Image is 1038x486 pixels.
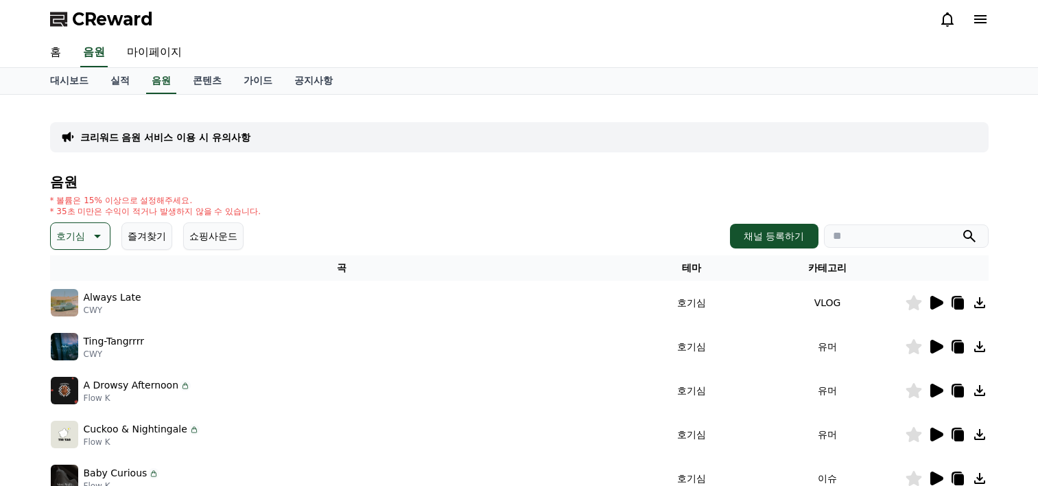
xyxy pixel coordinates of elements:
[146,68,176,94] a: 음원
[633,325,751,369] td: 호기심
[633,281,751,325] td: 호기심
[84,290,141,305] p: Always Late
[50,222,110,250] button: 호기심
[751,281,905,325] td: VLOG
[80,38,108,67] a: 음원
[751,369,905,413] td: 유머
[730,224,818,248] button: 채널 등록하기
[121,222,172,250] button: 즐겨찾기
[283,68,344,94] a: 공지사항
[50,195,261,206] p: * 볼륨은 15% 이상으로 설정해주세요.
[50,8,153,30] a: CReward
[182,68,233,94] a: 콘텐츠
[80,130,250,144] a: 크리워드 음원 서비스 이용 시 유의사항
[84,437,200,448] p: Flow K
[51,289,78,316] img: music
[56,227,85,246] p: 호기심
[51,333,78,360] img: music
[84,378,179,393] p: A Drowsy Afternoon
[84,305,141,316] p: CWY
[751,255,905,281] th: 카테고리
[39,38,72,67] a: 홈
[633,413,751,456] td: 호기심
[84,334,144,349] p: Ting-Tangrrrr
[84,349,144,360] p: CWY
[51,377,78,404] img: music
[633,369,751,413] td: 호기심
[751,325,905,369] td: 유머
[183,222,244,250] button: 쇼핑사운드
[51,421,78,448] img: music
[50,174,989,189] h4: 음원
[84,422,187,437] p: Cuckoo & Nightingale
[50,206,261,217] p: * 35초 미만은 수익이 적거나 발생하지 않을 수 있습니다.
[84,393,191,404] p: Flow K
[633,255,751,281] th: 테마
[39,68,99,94] a: 대시보드
[99,68,141,94] a: 실적
[233,68,283,94] a: 가이드
[116,38,193,67] a: 마이페이지
[84,466,148,481] p: Baby Curious
[751,413,905,456] td: 유머
[50,255,633,281] th: 곡
[72,8,153,30] span: CReward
